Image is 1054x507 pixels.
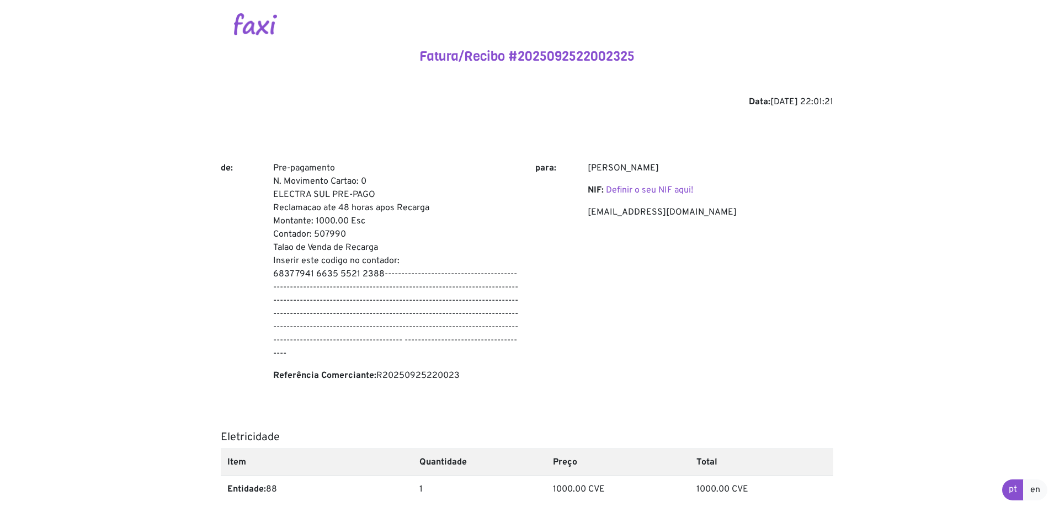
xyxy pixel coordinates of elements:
a: en [1023,479,1047,500]
b: Entidade: [227,484,266,495]
b: de: [221,163,233,174]
th: Total [690,449,833,476]
p: Pre-pagamento N. Movimento Cartao: 0 ELECTRA SUL PRE-PAGO Reclamacao ate 48 horas apos Recarga Mo... [273,162,519,360]
p: [PERSON_NAME] [588,162,833,175]
h4: Fatura/Recibo #2025092522002325 [221,49,833,65]
p: R20250925220023 [273,369,519,382]
b: NIF: [588,185,604,196]
th: Preço [546,449,690,476]
h5: Eletricidade [221,431,833,444]
p: [EMAIL_ADDRESS][DOMAIN_NAME] [588,206,833,219]
div: [DATE] 22:01:21 [221,95,833,109]
a: pt [1002,479,1024,500]
a: Definir o seu NIF aqui! [606,185,693,196]
b: Referência Comerciante: [273,370,376,381]
b: Data: [749,97,770,108]
p: 88 [227,483,406,496]
th: Quantidade [413,449,546,476]
b: para: [535,163,556,174]
th: Item [221,449,413,476]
